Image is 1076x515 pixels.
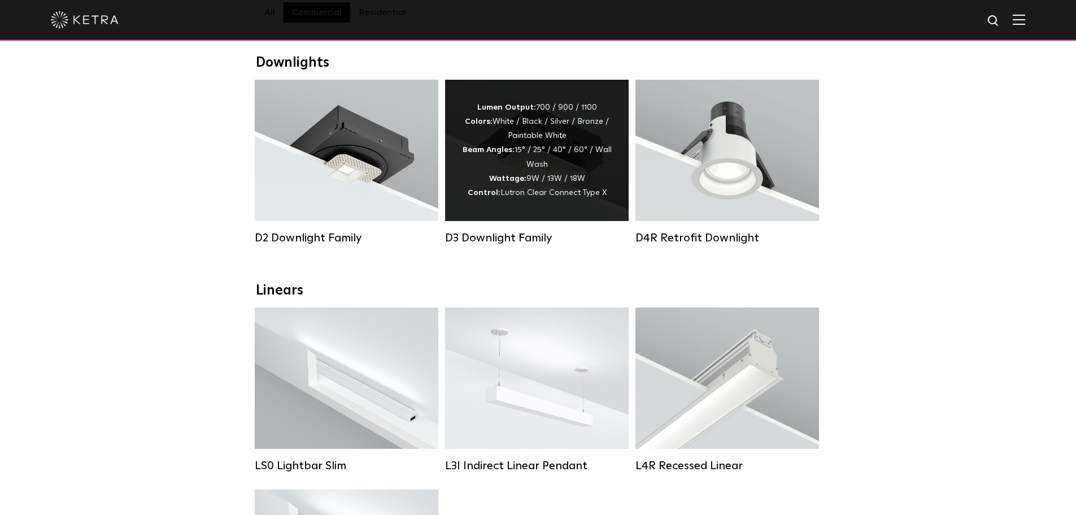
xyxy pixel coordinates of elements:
span: Lutron Clear Connect Type X [500,189,607,197]
strong: Wattage: [489,175,526,183]
div: 700 / 900 / 1100 White / Black / Silver / Bronze / Paintable White 15° / 25° / 40° / 60° / Wall W... [462,101,612,200]
a: LS0 Lightbar Slim Lumen Output:200 / 350Colors:White / BlackControl:X96 Controller [255,308,438,473]
img: ketra-logo-2019-white [51,11,119,28]
div: D2 Downlight Family [255,231,438,245]
strong: Colors: [465,118,493,125]
div: Downlights [256,55,821,71]
a: D3 Downlight Family Lumen Output:700 / 900 / 1100Colors:White / Black / Silver / Bronze / Paintab... [445,80,629,245]
div: L4R Recessed Linear [635,459,819,473]
div: Linears [256,283,821,299]
img: Hamburger%20Nav.svg [1013,14,1025,25]
div: L3I Indirect Linear Pendant [445,459,629,473]
strong: Control: [468,189,500,197]
img: search icon [987,14,1001,28]
a: D2 Downlight Family Lumen Output:1200Colors:White / Black / Gloss Black / Silver / Bronze / Silve... [255,80,438,245]
a: L4R Recessed Linear Lumen Output:400 / 600 / 800 / 1000Colors:White / BlackControl:Lutron Clear C... [635,308,819,473]
strong: Beam Angles: [463,146,515,154]
div: D4R Retrofit Downlight [635,231,819,245]
div: D3 Downlight Family [445,231,629,245]
div: LS0 Lightbar Slim [255,459,438,473]
strong: Lumen Output: [477,103,536,111]
a: D4R Retrofit Downlight Lumen Output:800Colors:White / BlackBeam Angles:15° / 25° / 40° / 60°Watta... [635,80,819,245]
a: L3I Indirect Linear Pendant Lumen Output:400 / 600 / 800 / 1000Housing Colors:White / BlackContro... [445,308,629,473]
